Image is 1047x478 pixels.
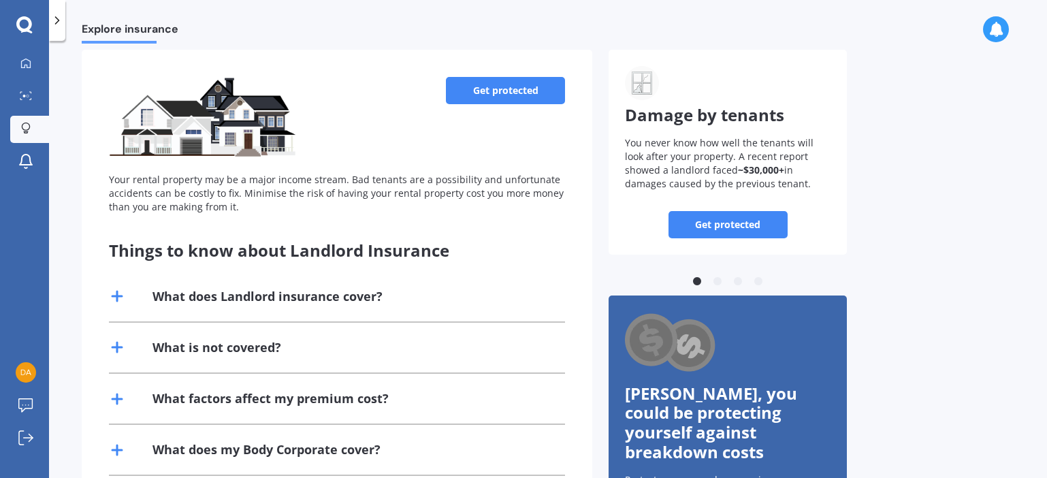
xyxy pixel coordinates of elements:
a: Get protected [669,211,788,238]
button: 3 [731,275,745,289]
img: Cashback [625,312,717,375]
div: What is not covered? [152,339,281,356]
b: ~$30,000+ [738,163,784,176]
div: Your rental property may be a major income stream. Bad tenants are a possibility and unfortunate ... [109,173,565,214]
button: 2 [711,275,724,289]
p: You never know how well the tenants will look after your property. A recent report showed a landl... [625,136,831,191]
div: What does my Body Corporate cover? [152,441,381,458]
span: Damage by tenants [625,103,784,126]
a: Get protected [446,77,565,104]
span: Explore insurance [82,22,178,41]
img: 4773941bd4697e428b028a1bf64631ea [16,362,36,383]
img: Damage by tenants [625,66,659,100]
button: 4 [752,275,765,289]
div: What does Landlord insurance cover? [152,288,383,305]
div: What factors affect my premium cost? [152,390,389,407]
button: 1 [690,275,704,289]
span: Things to know about Landlord Insurance [109,239,449,261]
img: Landlord insurance [109,77,297,159]
span: [PERSON_NAME], you could be protecting yourself against breakdown costs [625,382,797,463]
